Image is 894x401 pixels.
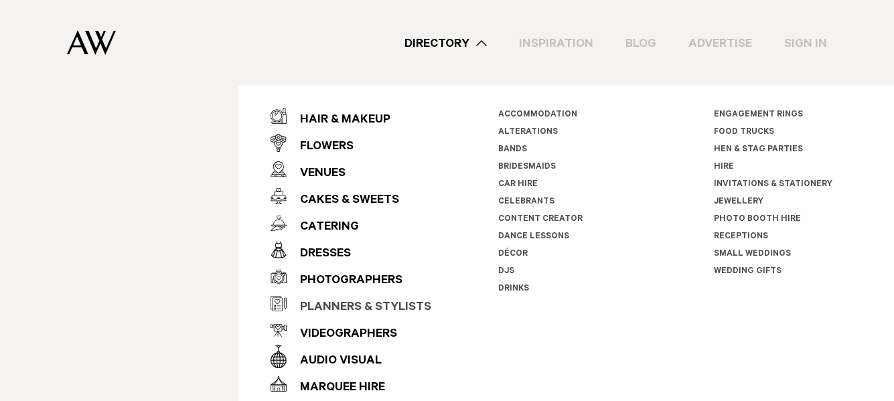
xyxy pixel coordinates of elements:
img: Auckland Weddings Logo [67,30,116,55]
a: Bridesmaids [498,163,556,172]
a: Blog [609,34,672,52]
div: Dresses [287,241,351,268]
a: Invitations & Stationery [714,180,832,189]
a: Accommodation [498,110,577,120]
a: Planners & Stylists [271,290,431,317]
div: Catering [287,214,359,241]
a: Catering [271,210,431,236]
a: Bands [498,145,527,155]
a: Directory [388,34,503,52]
a: Jewellery [714,197,763,207]
a: Photo Booth Hire [714,215,801,224]
a: Flowers [271,129,431,156]
div: Videographers [287,321,397,348]
div: Photographers [287,268,402,295]
a: Venues [271,156,431,183]
a: Content Creator [498,215,583,224]
a: Advertise [672,34,768,52]
a: Wedding Gifts [714,267,781,276]
div: Audio Visual [287,348,382,375]
a: Food Trucks [714,128,774,137]
div: Cakes & Sweets [287,187,399,214]
a: Inspiration [503,34,609,52]
a: Marquee Hire [271,370,431,397]
div: Hair & Makeup [287,107,390,134]
a: Receptions [714,232,768,242]
a: Audio Visual [271,343,431,370]
a: DJs [498,267,514,276]
a: Drinks [498,285,529,294]
a: Hire [714,163,734,172]
a: Hair & Makeup [271,102,431,129]
div: Planners & Stylists [287,295,431,321]
a: Celebrants [498,197,554,207]
a: Sign In [768,34,843,52]
a: Photographers [271,263,431,290]
a: Videographers [271,317,431,343]
a: Cakes & Sweets [271,183,431,210]
div: Flowers [287,134,354,161]
a: Car Hire [498,180,538,189]
div: Venues [287,161,346,187]
a: Hen & Stag Parties [714,145,803,155]
a: Dresses [271,236,431,263]
a: Alterations [498,128,558,137]
a: Décor [498,250,528,259]
a: Small Weddings [714,250,791,259]
a: Dance Lessons [498,232,569,242]
a: Engagement Rings [714,110,803,120]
